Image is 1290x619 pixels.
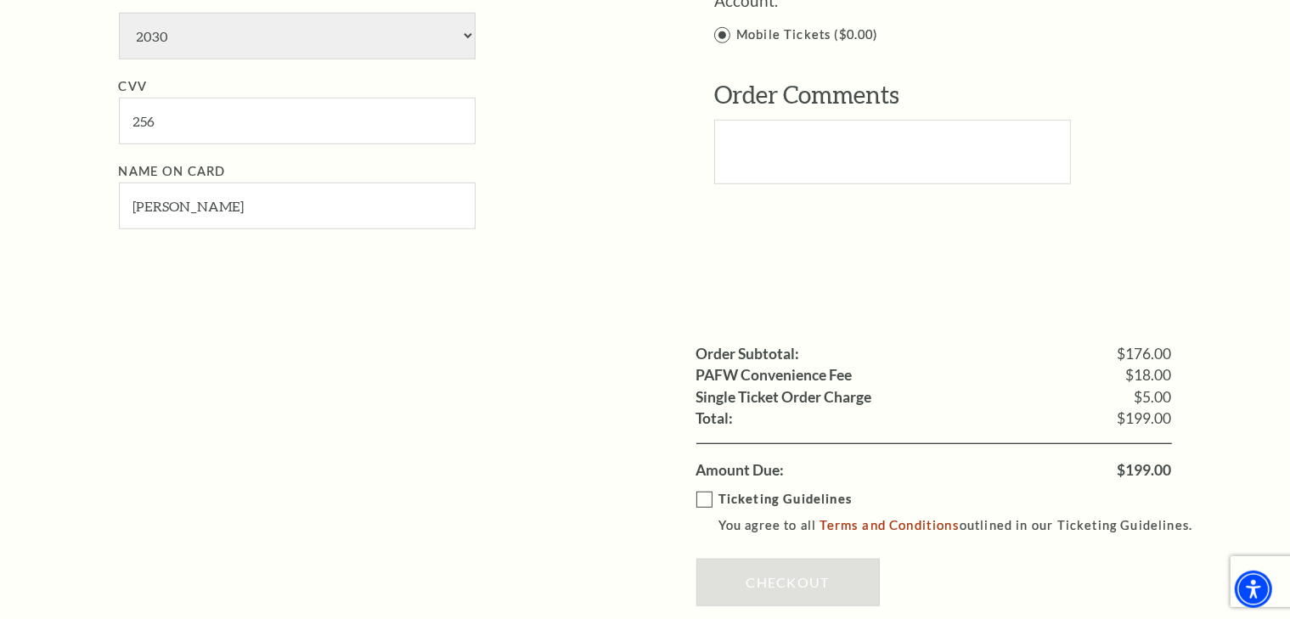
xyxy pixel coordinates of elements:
[119,79,148,93] label: CVV
[1235,571,1272,608] div: Accessibility Menu
[1126,368,1172,383] span: $18.00
[696,411,734,426] label: Total:
[1118,411,1172,426] span: $199.00
[714,120,1071,184] textarea: Text area
[696,346,800,362] label: Order Subtotal:
[1118,346,1172,362] span: $176.00
[714,25,1208,46] label: Mobile Tickets ($0.00)
[696,463,785,478] label: Amount Due:
[718,515,1208,537] p: You agree to all
[1135,390,1172,405] span: $5.00
[119,164,226,178] label: Name on Card
[714,80,899,109] span: Order Comments
[960,518,1192,532] span: outlined in our Ticketing Guidelines.
[696,368,853,383] label: PAFW Convenience Fee
[718,492,852,506] strong: Ticketing Guidelines
[119,13,476,59] select: Exp. Date
[820,517,960,532] a: Terms and Conditions
[1118,463,1172,478] span: $199.00
[696,390,872,405] label: Single Ticket Order Charge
